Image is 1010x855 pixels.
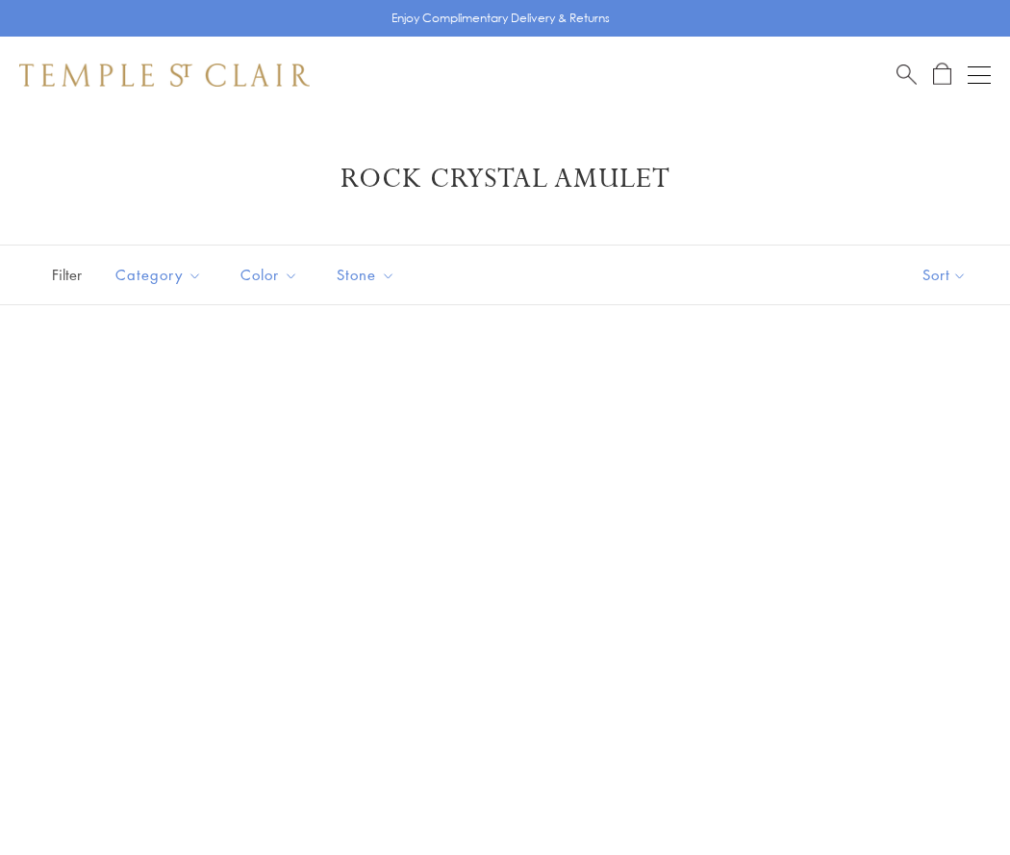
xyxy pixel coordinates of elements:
[226,253,313,297] button: Color
[933,63,951,87] a: Open Shopping Bag
[322,253,410,297] button: Stone
[19,64,310,87] img: Temple St. Clair
[391,9,610,28] p: Enjoy Complimentary Delivery & Returns
[101,253,216,297] button: Category
[879,246,1010,304] button: Show sort by
[106,263,216,287] span: Category
[896,63,917,87] a: Search
[48,162,962,196] h1: Rock Crystal Amulet
[231,263,313,287] span: Color
[968,64,991,87] button: Open navigation
[327,263,410,287] span: Stone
